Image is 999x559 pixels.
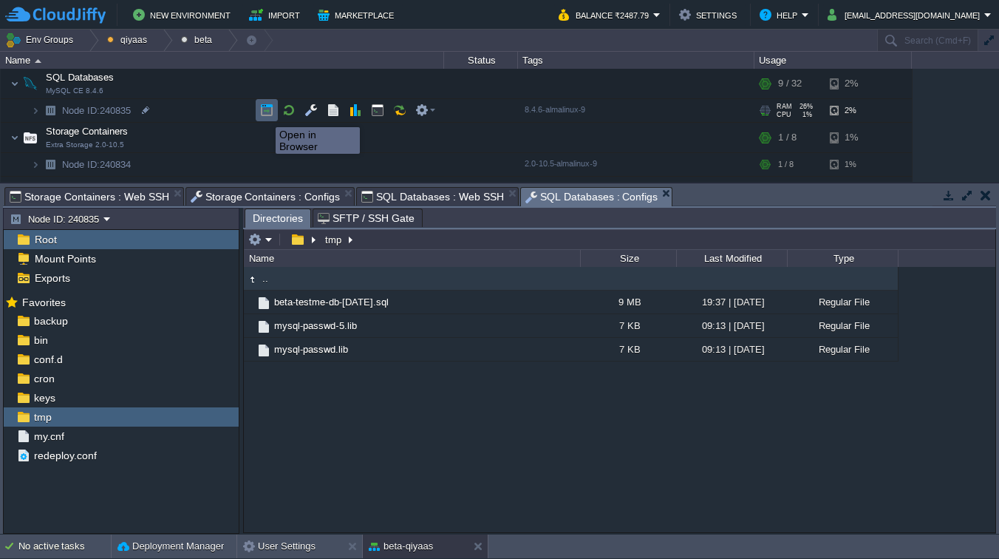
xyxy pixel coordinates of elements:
[5,30,78,50] button: Env Groups
[191,188,341,206] span: Storage Containers : Configs
[249,6,304,24] button: Import
[31,314,70,328] span: backup
[10,69,19,98] img: AMDAwAAAACH5BAEAAAAALAAAAAABAAEAAAICRAEAOw==
[1,52,443,69] div: Name
[61,104,133,117] a: Node ID:240835
[788,250,898,267] div: Type
[62,159,100,170] span: Node ID:
[830,69,878,98] div: 2%
[272,319,359,332] a: mysql-passwd-5.lib
[40,99,61,122] img: AMDAwAAAACH5BAEAAAAALAAAAAABAAEAAAICRAEAOw==
[580,291,676,314] div: 9 MB
[10,212,103,226] button: Node ID: 240835
[830,177,878,206] div: 8%
[245,250,580,267] div: Name
[787,338,898,361] div: Regular File
[31,391,58,404] a: keys
[798,103,813,110] span: 26%
[10,177,19,206] img: AMDAwAAAACH5BAEAAAAALAAAAAABAAEAAAICRAEAOw==
[35,59,41,63] img: AMDAwAAAACH5BAEAAAAALAAAAAABAAEAAAICRAEAOw==
[676,314,787,337] div: 09:13 | [DATE]
[582,250,676,267] div: Size
[32,233,59,246] a: Root
[676,338,787,361] div: 09:13 | [DATE]
[323,233,345,246] button: tmp
[777,103,792,110] span: RAM
[676,291,787,314] div: 19:37 | [DATE]
[519,52,754,69] div: Tags
[31,333,50,347] span: bin
[253,209,303,228] span: Directories
[62,105,100,116] span: Node ID:
[559,6,653,24] button: Balance ₹2487.79
[44,126,130,137] a: Storage ContainersExtra Storage 2.0-10.5
[828,6,984,24] button: [EMAIL_ADDRESS][DOMAIN_NAME]
[244,271,260,288] img: AMDAwAAAACH5BAEAAAAALAAAAAABAAEAAAICRAEAOw==
[260,272,270,285] a: ..
[61,158,133,171] span: 240834
[117,539,224,554] button: Deployment Manager
[755,52,911,69] div: Usage
[256,319,272,335] img: AMDAwAAAACH5BAEAAAAALAAAAAABAAEAAAICRAEAOw==
[31,430,67,443] span: my.cnf
[5,6,106,24] img: CloudJiffy
[272,296,391,308] a: beta-testme-db-[DATE].sql
[31,353,65,366] a: conf.d
[10,188,169,206] span: Storage Containers : Web SSH
[31,99,40,122] img: AMDAwAAAACH5BAEAAAAALAAAAAABAAEAAAICRAEAOw==
[61,104,133,117] span: 240835
[20,69,41,98] img: AMDAwAAAACH5BAEAAAAALAAAAAABAAEAAAICRAEAOw==
[18,535,111,558] div: No active tasks
[787,291,898,314] div: Regular File
[830,153,878,176] div: 1%
[525,188,658,206] span: SQL Databases : Configs
[181,30,217,50] button: beta
[107,30,152,50] button: qiyaas
[580,338,676,361] div: 7 KB
[778,123,797,152] div: 1 / 8
[44,72,116,83] a: SQL DatabasesMySQL CE 8.4.6
[256,342,272,359] img: AMDAwAAAACH5BAEAAAAALAAAAAABAAEAAAICRAEAOw==
[318,6,398,24] button: Marketplace
[31,372,57,385] a: cron
[31,410,54,424] span: tmp
[830,123,878,152] div: 1%
[679,6,741,24] button: Settings
[778,153,794,176] div: 1 / 8
[244,338,256,361] img: AMDAwAAAACH5BAEAAAAALAAAAAABAAEAAAICRAEAOw==
[44,125,130,138] span: Storage Containers
[678,250,787,267] div: Last Modified
[20,123,41,152] img: AMDAwAAAACH5BAEAAAAALAAAAAABAAEAAAICRAEAOw==
[243,539,316,554] button: User Settings
[19,296,68,309] span: Favorites
[44,179,95,192] span: Build Node
[32,252,98,265] a: Mount Points
[525,159,597,168] span: 2.0-10.5-almalinux-9
[44,180,95,191] a: Build Node
[40,153,61,176] img: AMDAwAAAACH5BAEAAAAALAAAAAABAAEAAAICRAEAOw==
[272,343,350,356] a: mysql-passwd.lib
[787,314,898,337] div: Regular File
[760,6,802,24] button: Help
[44,71,116,84] span: SQL Databases
[244,291,256,314] img: AMDAwAAAACH5BAEAAAAALAAAAAABAAEAAAICRAEAOw==
[361,188,504,206] span: SQL Databases : Web SSH
[31,449,99,462] a: redeploy.conf
[46,140,124,149] span: Extra Storage 2.0-10.5
[244,314,256,337] img: AMDAwAAAACH5BAEAAAAALAAAAAABAAEAAAICRAEAOw==
[19,297,68,308] a: Favorites
[830,99,878,122] div: 2%
[46,87,103,95] span: MySQL CE 8.4.6
[32,271,72,285] a: Exports
[580,314,676,337] div: 7 KB
[778,69,802,98] div: 9 / 32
